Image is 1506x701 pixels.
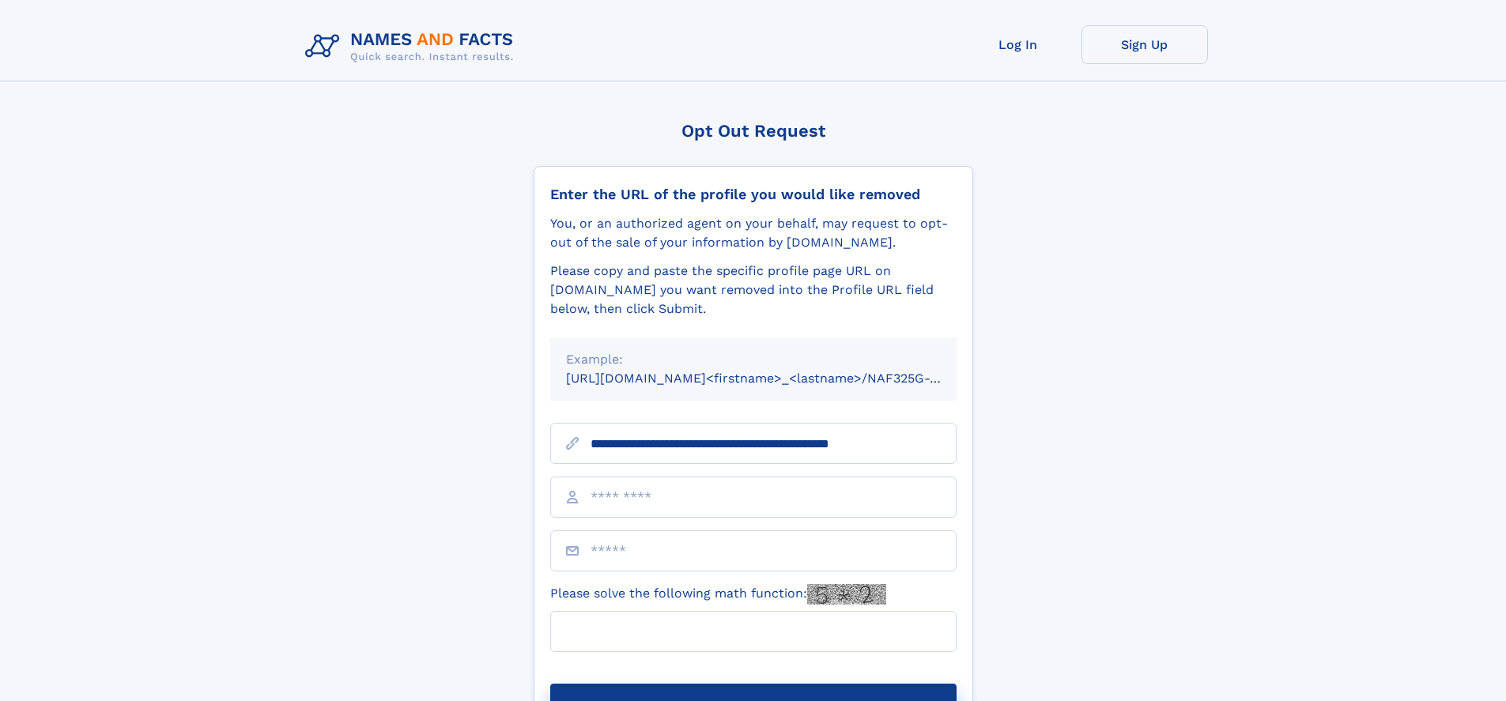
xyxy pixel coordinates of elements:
label: Please solve the following math function: [550,584,886,605]
div: Please copy and paste the specific profile page URL on [DOMAIN_NAME] you want removed into the Pr... [550,262,957,318]
img: Logo Names and Facts [299,25,527,68]
a: Log In [955,25,1081,64]
div: Example: [566,350,941,369]
div: Opt Out Request [534,121,973,141]
a: Sign Up [1081,25,1208,64]
div: Enter the URL of the profile you would like removed [550,186,957,203]
div: You, or an authorized agent on your behalf, may request to opt-out of the sale of your informatio... [550,214,957,252]
small: [URL][DOMAIN_NAME]<firstname>_<lastname>/NAF325G-xxxxxxxx [566,371,987,386]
